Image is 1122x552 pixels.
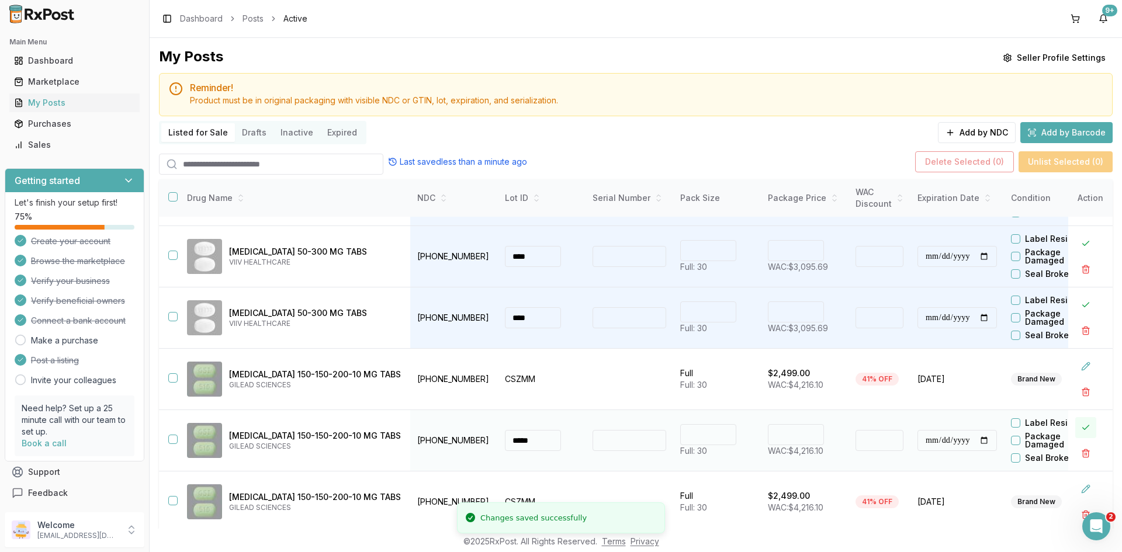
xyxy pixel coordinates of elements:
td: [PHONE_NUMBER] [410,410,498,471]
span: Full: 30 [680,446,707,456]
label: Seal Broken [1025,331,1074,339]
div: Brand New [1011,495,1062,508]
button: Expired [320,123,364,142]
div: My Posts [14,97,135,109]
img: Genvoya 150-150-200-10 MG TABS [187,484,222,519]
div: NDC [417,192,491,204]
p: GILEAD SCIENCES [229,380,401,390]
iframe: Intercom live chat [1082,512,1110,540]
button: Delete [1075,320,1096,341]
span: Full: 30 [680,502,707,512]
div: WAC Discount [856,186,903,210]
nav: breadcrumb [180,13,307,25]
label: Label Residue [1025,296,1083,304]
div: Changes saved successfully [480,512,587,524]
label: Seal Broken [1025,270,1074,278]
label: Package Damaged [1025,248,1092,265]
p: [MEDICAL_DATA] 50-300 MG TABS [229,246,401,258]
button: Close [1075,294,1096,315]
a: Purchases [9,113,140,134]
div: 41% OFF [856,373,899,386]
div: Marketplace [14,76,135,88]
button: Delete [1075,504,1096,525]
td: [PHONE_NUMBER] [410,226,498,287]
span: Verify beneficial owners [31,295,125,307]
img: RxPost Logo [5,5,79,23]
div: My Posts [159,47,223,68]
span: Active [283,13,307,25]
td: Full [673,349,761,410]
p: [MEDICAL_DATA] 150-150-200-10 MG TABS [229,430,401,442]
a: Terms [602,536,626,546]
button: Edit [1075,478,1096,499]
span: Post a listing [31,355,79,366]
th: Action [1068,179,1113,217]
td: CSZMM [498,349,586,410]
td: [PHONE_NUMBER] [410,349,498,410]
h5: Reminder! [190,83,1103,92]
button: Delete [1075,381,1096,402]
th: Condition [1004,179,1092,217]
a: Book a call [22,438,67,448]
span: Create your account [31,235,110,247]
button: Add by Barcode [1020,122,1113,143]
p: $2,499.00 [768,490,810,502]
a: Dashboard [9,50,140,71]
img: Genvoya 150-150-200-10 MG TABS [187,423,222,458]
button: Marketplace [5,72,144,91]
span: WAC: $4,216.10 [768,502,823,512]
p: GILEAD SCIENCES [229,442,401,451]
div: Brand New [1011,373,1062,386]
p: [EMAIL_ADDRESS][DOMAIN_NAME] [37,531,119,540]
div: Purchases [14,118,135,130]
button: My Posts [5,93,144,112]
button: Add by NDC [938,122,1016,143]
div: 9+ [1102,5,1117,16]
a: Invite your colleagues [31,374,116,386]
span: 2 [1106,512,1116,522]
button: Seller Profile Settings [996,47,1113,68]
button: Delete [1075,443,1096,464]
label: Label Residue [1025,419,1083,427]
span: [DATE] [917,373,997,385]
p: [MEDICAL_DATA] 150-150-200-10 MG TABS [229,491,401,503]
label: Seal Broken [1025,454,1074,462]
img: User avatar [12,520,30,539]
a: Privacy [631,536,659,546]
p: VIIV HEALTHCARE [229,258,401,267]
span: Full: 30 [680,323,707,333]
span: 75 % [15,211,32,223]
span: Full: 30 [680,380,707,390]
span: WAC: $3,095.69 [768,262,828,272]
p: GILEAD SCIENCES [229,503,401,512]
p: Welcome [37,519,119,531]
h3: Getting started [15,173,80,188]
span: Browse the marketplace [31,255,125,267]
button: Drafts [235,123,273,142]
td: [PHONE_NUMBER] [410,471,498,533]
h2: Main Menu [9,37,140,47]
span: Verify your business [31,275,110,287]
div: Package Price [768,192,841,204]
p: [MEDICAL_DATA] 50-300 MG TABS [229,307,401,319]
div: Product must be in original packaging with visible NDC or GTIN, lot, expiration, and serialization. [190,95,1103,106]
button: 9+ [1094,9,1113,28]
img: Dovato 50-300 MG TABS [187,239,222,274]
p: $2,499.00 [768,367,810,379]
label: Label Residue [1025,235,1083,243]
button: Feedback [5,482,144,504]
button: Close [1075,233,1096,254]
button: Sales [5,136,144,154]
span: WAC: $4,216.10 [768,446,823,456]
button: Purchases [5,114,144,133]
p: Let's finish your setup first! [15,197,134,209]
th: Pack Size [673,179,761,217]
div: Drug Name [187,192,401,204]
a: Sales [9,134,140,155]
div: Expiration Date [917,192,997,204]
label: Package Damaged [1025,432,1092,449]
span: [DATE] [917,496,997,508]
td: [PHONE_NUMBER] [410,287,498,349]
img: Genvoya 150-150-200-10 MG TABS [187,362,222,397]
span: Feedback [28,487,68,499]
